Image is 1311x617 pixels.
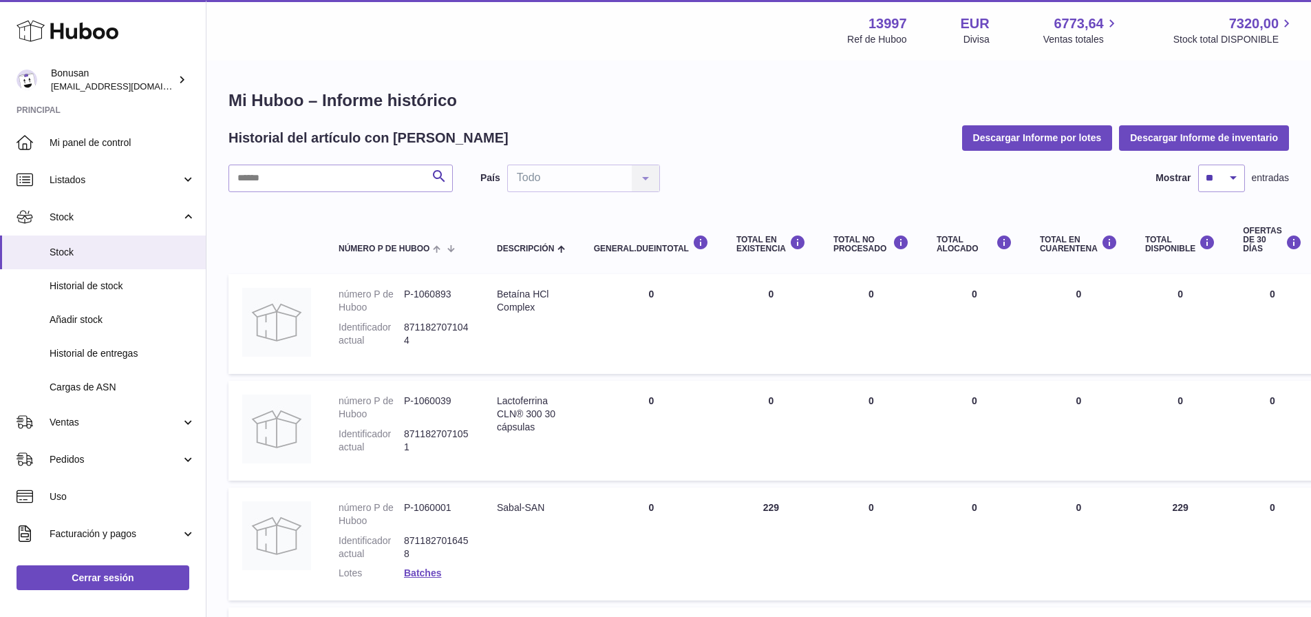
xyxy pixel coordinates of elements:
span: Ventas [50,416,181,429]
dd: P-1060039 [404,395,469,421]
span: 6773,64 [1054,14,1103,33]
dd: 8711827071044 [404,321,469,347]
span: Uso [50,490,195,503]
h2: Historial del artículo con [PERSON_NAME] [228,129,509,147]
a: 7320,00 Stock total DISPONIBLE [1173,14,1294,46]
td: 0 [820,274,923,374]
td: 229 [1131,488,1229,600]
span: Stock [50,211,181,224]
div: Bonusan [51,67,175,93]
dd: P-1060893 [404,288,469,314]
td: 0 [820,488,923,600]
span: Stock [50,246,195,259]
strong: EUR [961,14,990,33]
span: Pedidos [50,453,181,466]
span: Descripción [497,244,554,253]
div: Total en CUARENTENA [1040,235,1118,253]
img: product image [242,288,311,357]
a: Cerrar sesión [17,565,189,590]
button: Descargar Informe por lotes [962,125,1113,150]
dd: P-1060001 [404,501,469,527]
a: Batches [404,567,441,578]
dt: número P de Huboo [339,501,404,527]
strong: 13997 [868,14,907,33]
td: 0 [723,381,820,481]
div: Sabal-SAN [497,501,566,514]
h1: Mi Huboo – Informe histórico [228,90,1289,112]
img: product image [242,395,311,463]
td: 0 [820,381,923,481]
dt: Identificador actual [339,534,404,561]
td: 229 [723,488,820,600]
span: 0 [1076,502,1082,513]
span: 7320,00 [1229,14,1279,33]
label: Mostrar [1155,171,1191,185]
span: Ventas totales [1043,33,1120,46]
td: 0 [723,274,820,374]
td: 0 [580,488,723,600]
dd: 8711827071051 [404,428,469,454]
span: Stock total DISPONIBLE [1173,33,1294,46]
span: 0 [1076,395,1082,406]
dt: Identificador actual [339,321,404,347]
span: Mi panel de control [50,136,195,149]
button: Descargar Informe de inventario [1119,125,1289,150]
td: 0 [923,381,1026,481]
td: 0 [923,488,1026,600]
dt: Identificador actual [339,428,404,454]
span: Listados [50,174,181,187]
div: Ref de Huboo [847,33,906,46]
dt: número P de Huboo [339,288,404,314]
div: Total NO PROCESADO [833,235,909,253]
td: 0 [580,274,723,374]
span: Historial de entregas [50,347,195,360]
label: País [480,171,500,185]
div: OFERTAS DE 30 DÍAS [1243,227,1301,254]
span: Cargas de ASN [50,381,195,394]
td: 0 [1131,381,1229,481]
dt: Lotes [339,567,404,580]
div: Divisa [963,33,990,46]
span: [EMAIL_ADDRESS][DOMAIN_NAME] [51,81,202,92]
span: Historial de stock [50,280,195,293]
div: Betaína HCl Complex [497,288,566,314]
td: 0 [580,381,723,481]
span: número P de Huboo [339,244,429,253]
a: 6773,64 Ventas totales [1043,14,1120,46]
span: entradas [1252,171,1289,185]
div: Total en EXISTENCIA [736,235,806,253]
dd: 8711827016458 [404,534,469,561]
div: Total DISPONIBLE [1145,235,1215,253]
img: product image [242,501,311,570]
dt: número P de Huboo [339,395,404,421]
div: general.dueInTotal [594,235,709,253]
td: 0 [1131,274,1229,374]
img: info@bonusan.es [17,70,37,90]
span: 0 [1076,289,1082,300]
span: Añadir stock [50,313,195,326]
div: Total ALOCADO [937,235,1012,253]
span: Facturación y pagos [50,527,181,541]
div: Lactoferrina CLN® 300 30 cápsulas [497,395,566,434]
td: 0 [923,274,1026,374]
